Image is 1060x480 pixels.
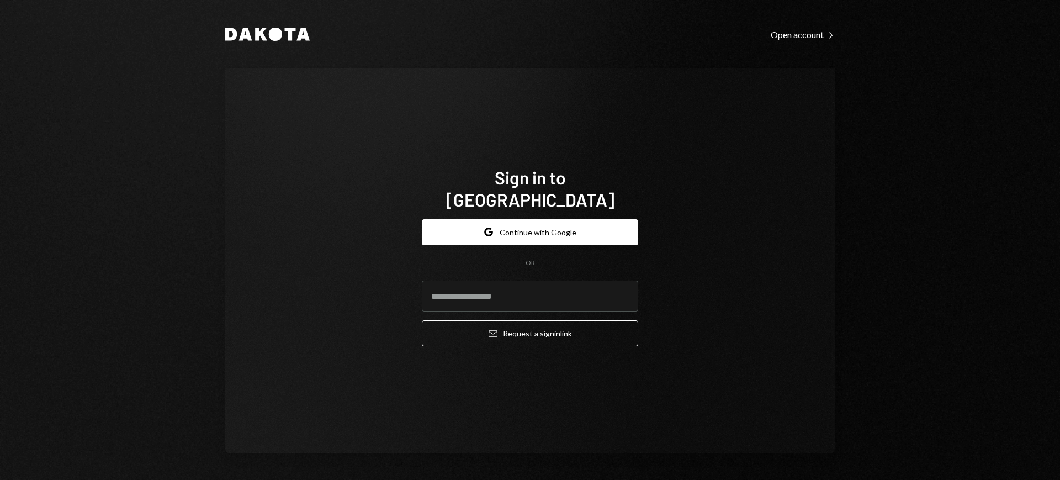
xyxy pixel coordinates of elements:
button: Continue with Google [422,219,638,245]
button: Request a signinlink [422,320,638,346]
h1: Sign in to [GEOGRAPHIC_DATA] [422,166,638,210]
a: Open account [771,28,835,40]
div: OR [526,259,535,268]
div: Open account [771,29,835,40]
